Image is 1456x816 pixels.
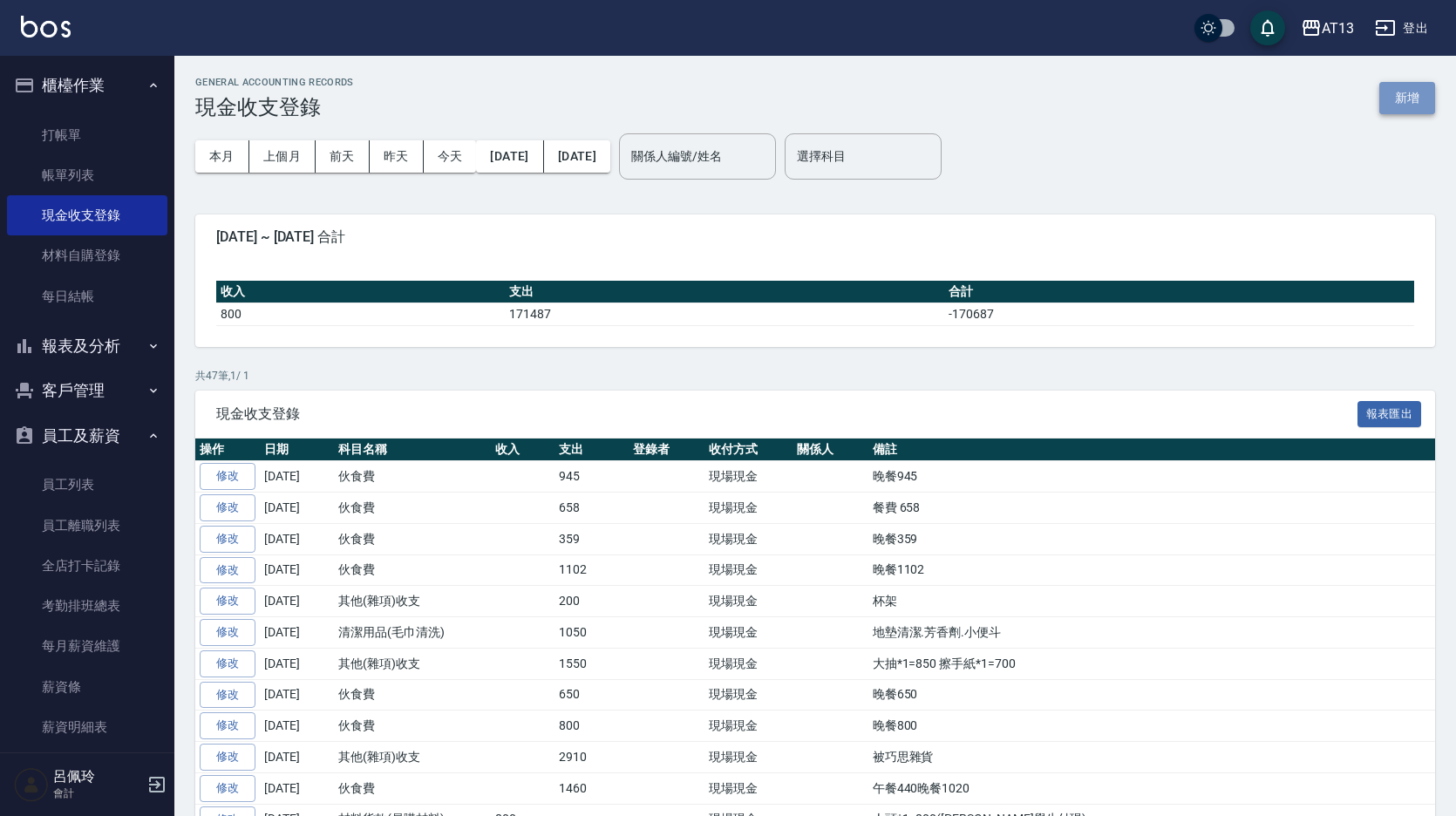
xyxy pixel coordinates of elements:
a: 修改 [200,588,255,615]
td: [DATE] [260,648,334,679]
td: 2910 [555,742,629,773]
button: 今天 [424,140,477,173]
a: 薪資條 [7,667,167,707]
td: 清潔用品(毛巾清洗) [334,617,491,649]
button: 櫃檯作業 [7,63,167,108]
td: 其他(雜項)收支 [334,742,491,773]
button: 登出 [1368,12,1435,44]
p: 共 47 筆, 1 / 1 [195,368,1435,384]
th: 備註 [868,439,1435,461]
th: 收付方式 [704,439,793,461]
td: 大抽*1=850 擦手紙*1=700 [868,648,1435,679]
a: 現金收支登錄 [7,195,167,235]
th: 收入 [216,281,505,303]
td: 被巧思雜貨 [868,742,1435,773]
a: 薪資明細表 [7,707,167,747]
button: 客戶管理 [7,368,167,413]
th: 收入 [491,439,555,461]
td: 伙食費 [334,493,491,524]
button: save [1250,10,1285,45]
td: 地墊清潔.芳香劑.小便斗 [868,617,1435,649]
th: 合計 [944,281,1414,303]
button: 報表及分析 [7,323,167,369]
button: 報表匯出 [1357,401,1422,428]
button: [DATE] [544,140,610,173]
td: 伙食費 [334,679,491,711]
th: 關係人 [793,439,868,461]
button: 員工及薪資 [7,413,167,459]
button: 前天 [316,140,370,173]
td: [DATE] [260,493,334,524]
td: 餐費 658 [868,493,1435,524]
a: 修改 [200,463,255,490]
td: [DATE] [260,679,334,711]
td: [DATE] [260,586,334,617]
span: 現金收支登錄 [216,405,1357,423]
a: 修改 [200,619,255,646]
td: 現場現金 [704,554,793,586]
td: [DATE] [260,772,334,804]
td: 1550 [555,648,629,679]
td: 現場現金 [704,648,793,679]
a: 修改 [200,775,255,802]
td: 現場現金 [704,679,793,711]
a: 全店打卡記錄 [7,546,167,586]
td: 晚餐1102 [868,554,1435,586]
button: 上個月 [249,140,316,173]
td: 現場現金 [704,493,793,524]
td: 晚餐800 [868,711,1435,742]
td: 1102 [555,554,629,586]
a: 報表匯出 [1357,405,1422,421]
a: 每月薪資維護 [7,626,167,666]
td: [DATE] [260,617,334,649]
img: Logo [21,16,71,37]
img: Person [14,767,49,802]
th: 操作 [195,439,260,461]
button: [DATE] [476,140,543,173]
td: [DATE] [260,711,334,742]
a: 薪資轉帳明細 [7,747,167,787]
td: 伙食費 [334,772,491,804]
td: 現場現金 [704,523,793,554]
h2: GENERAL ACCOUNTING RECORDS [195,77,354,88]
td: 800 [216,303,505,325]
th: 支出 [555,439,629,461]
td: 伙食費 [334,523,491,554]
span: [DATE] ~ [DATE] 合計 [216,228,1414,246]
a: 材料自購登錄 [7,235,167,275]
td: 現場現金 [704,586,793,617]
th: 登錄者 [629,439,704,461]
h3: 現金收支登錄 [195,95,354,119]
a: 帳單列表 [7,155,167,195]
td: [DATE] [260,523,334,554]
td: 現場現金 [704,772,793,804]
td: 1050 [555,617,629,649]
td: 晚餐359 [868,523,1435,554]
a: 修改 [200,744,255,771]
a: 修改 [200,494,255,521]
th: 科目名稱 [334,439,491,461]
td: 現場現金 [704,617,793,649]
td: [DATE] [260,554,334,586]
td: 其他(雜項)收支 [334,648,491,679]
td: 現場現金 [704,711,793,742]
td: 359 [555,523,629,554]
div: AT13 [1322,17,1354,39]
a: 修改 [200,650,255,677]
td: 杯架 [868,586,1435,617]
td: 晚餐650 [868,679,1435,711]
td: 945 [555,461,629,493]
td: 171487 [505,303,944,325]
a: 打帳單 [7,115,167,155]
td: [DATE] [260,742,334,773]
td: 伙食費 [334,711,491,742]
button: 昨天 [370,140,424,173]
a: 修改 [200,682,255,709]
td: 1460 [555,772,629,804]
a: 新增 [1379,89,1435,105]
a: 修改 [200,712,255,739]
td: 伙食費 [334,461,491,493]
th: 日期 [260,439,334,461]
button: 本月 [195,140,249,173]
td: 650 [555,679,629,711]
